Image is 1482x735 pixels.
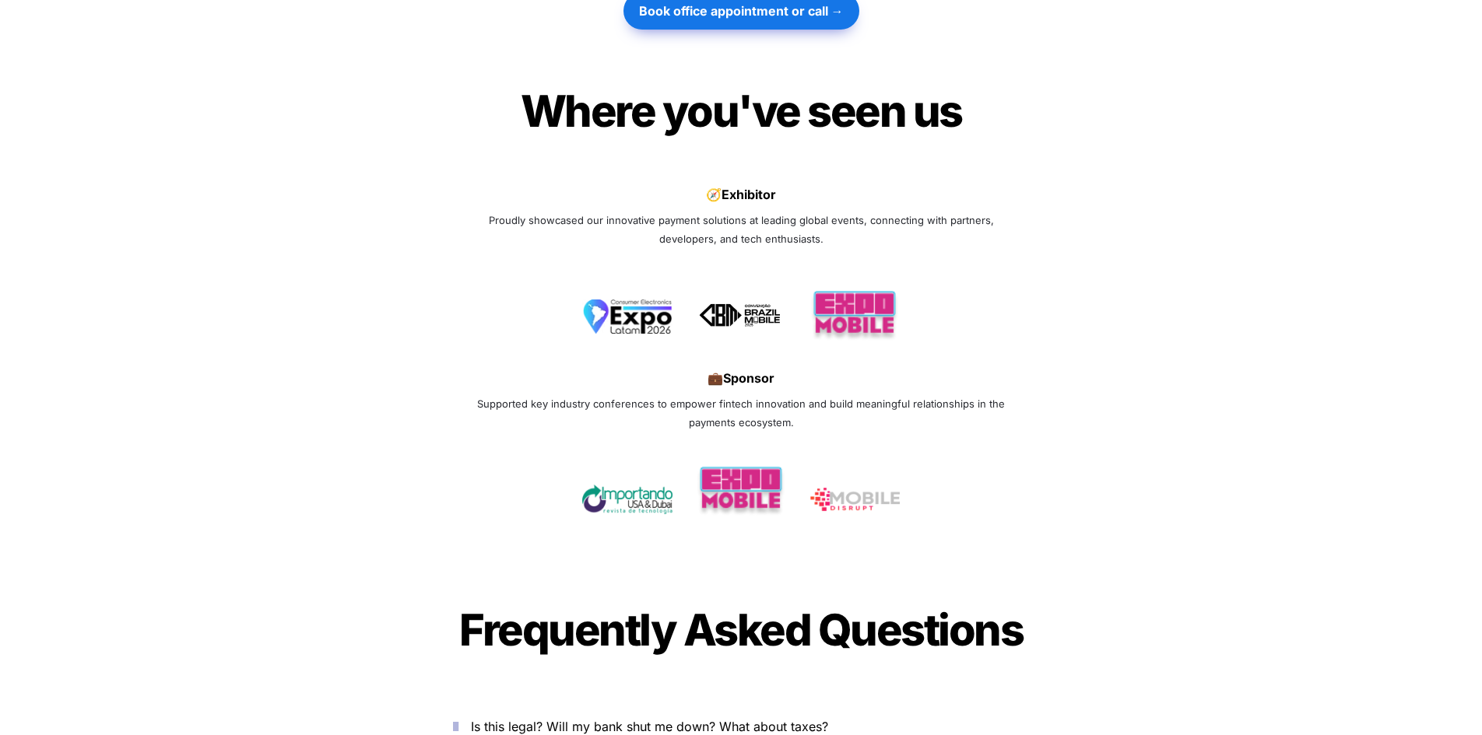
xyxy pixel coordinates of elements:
strong: Book office appointment or call → [639,3,844,19]
span: Supported key industry conferences to empower fintech innovation and build meaningful relationshi... [477,397,1008,429]
span: 🧭 [706,187,722,202]
strong: Sponsor [723,370,774,386]
span: Is this legal? Will my bank shut me down? What about taxes? [471,719,828,734]
span: Proudly showcased our innovative payment solutions at leading global events, connecting with part... [489,214,997,245]
span: 💼 [708,370,723,386]
span: Where you've seen us [521,85,962,138]
span: Join 1000+ happy startups that use Cardy [590,156,893,174]
span: Frequently Asked Questions [459,604,1023,656]
strong: Exhibitor [722,187,776,202]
